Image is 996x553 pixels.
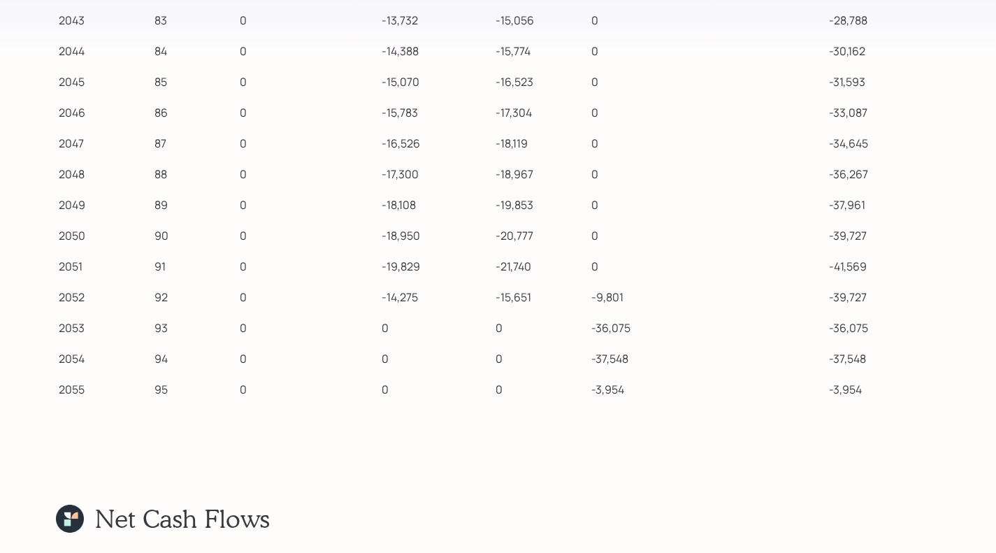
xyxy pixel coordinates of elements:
td: 89 [152,187,237,218]
td: 0 [237,218,378,249]
td: 0 [237,249,378,280]
td: 0 [493,341,589,372]
td: 0 [589,64,826,95]
td: -18,950 [379,218,493,249]
td: -20,777 [493,218,589,249]
td: 90 [152,218,237,249]
td: 0 [589,249,826,280]
td: 95 [152,372,237,403]
td: -30,162 [826,34,940,64]
td: 2046 [56,95,152,126]
td: -15,070 [379,64,493,95]
td: 2048 [56,157,152,187]
td: 0 [237,157,378,187]
td: 86 [152,95,237,126]
td: -15,774 [493,34,589,64]
td: 94 [152,341,237,372]
td: 0 [589,34,826,64]
td: 0 [379,310,493,341]
td: -39,727 [826,218,940,249]
td: -19,829 [379,249,493,280]
td: -9,801 [589,280,826,310]
td: -18,967 [493,157,589,187]
td: -36,075 [589,310,826,341]
td: -18,108 [379,187,493,218]
td: -33,087 [826,95,940,126]
td: 84 [152,34,237,64]
td: -31,593 [826,64,940,95]
td: -16,523 [493,64,589,95]
td: 2047 [56,126,152,157]
td: -19,853 [493,187,589,218]
td: -34,645 [826,126,940,157]
td: 0 [237,126,378,157]
td: 0 [589,157,826,187]
td: 2049 [56,187,152,218]
td: 2045 [56,64,152,95]
td: 0 [589,95,826,126]
td: 0 [237,3,378,34]
td: -16,526 [379,126,493,157]
td: -17,300 [379,157,493,187]
td: -41,569 [826,249,940,280]
td: 2043 [56,3,152,34]
td: 2051 [56,249,152,280]
td: 0 [589,187,826,218]
td: -3,954 [589,372,826,403]
td: -18,119 [493,126,589,157]
td: 2044 [56,34,152,64]
td: 2054 [56,341,152,372]
td: 85 [152,64,237,95]
td: 2050 [56,218,152,249]
td: 0 [237,64,378,95]
td: 0 [589,218,826,249]
td: 0 [493,372,589,403]
td: -37,548 [826,341,940,372]
td: 0 [237,187,378,218]
td: 0 [237,372,378,403]
td: 0 [237,95,378,126]
td: 88 [152,157,237,187]
td: 0 [589,126,826,157]
td: -13,732 [379,3,493,34]
td: 2053 [56,310,152,341]
td: 2055 [56,372,152,403]
td: -37,548 [589,341,826,372]
td: 0 [237,34,378,64]
td: 0 [379,372,493,403]
td: -39,727 [826,280,940,310]
td: -14,275 [379,280,493,310]
td: 0 [237,341,378,372]
td: 87 [152,126,237,157]
td: -17,304 [493,95,589,126]
td: 92 [152,280,237,310]
td: 2052 [56,280,152,310]
td: 83 [152,3,237,34]
td: -15,783 [379,95,493,126]
td: 0 [237,310,378,341]
td: 0 [379,341,493,372]
td: -15,056 [493,3,589,34]
td: 0 [237,280,378,310]
td: -28,788 [826,3,940,34]
h1: Net Cash Flows [95,503,270,533]
td: 0 [589,3,826,34]
td: 0 [493,310,589,341]
td: -21,740 [493,249,589,280]
td: -36,267 [826,157,940,187]
td: 93 [152,310,237,341]
td: -3,954 [826,372,940,403]
td: -37,961 [826,187,940,218]
td: -15,651 [493,280,589,310]
td: -14,388 [379,34,493,64]
td: -36,075 [826,310,940,341]
td: 91 [152,249,237,280]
